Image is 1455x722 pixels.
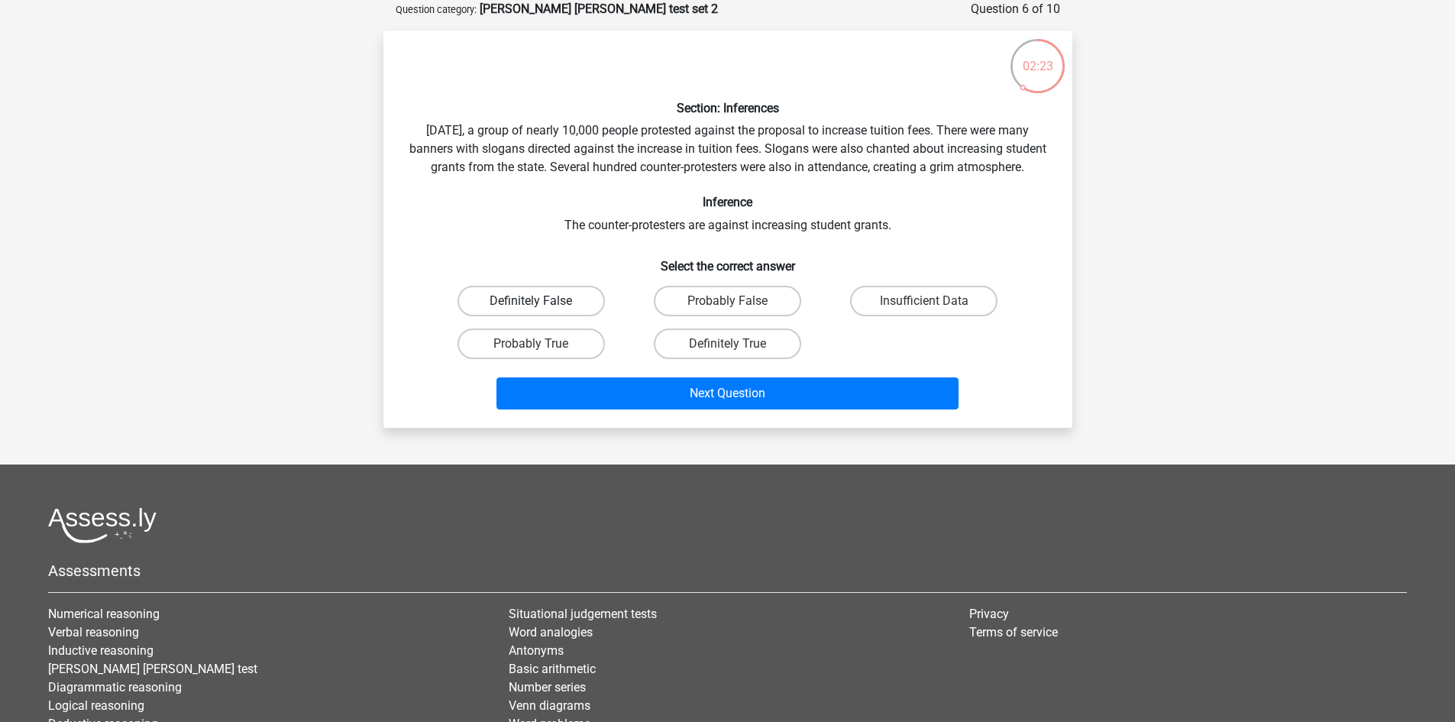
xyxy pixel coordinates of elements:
h6: Section: Inferences [408,101,1048,115]
a: Verbal reasoning [48,625,139,639]
img: Assessly logo [48,507,157,543]
a: Situational judgement tests [509,607,657,621]
label: Insufficient Data [850,286,997,316]
label: Definitely True [654,329,801,359]
a: Word analogies [509,625,593,639]
a: Number series [509,680,586,694]
a: Basic arithmetic [509,662,596,676]
a: Venn diagrams [509,698,590,713]
a: [PERSON_NAME] [PERSON_NAME] test [48,662,257,676]
a: Logical reasoning [48,698,144,713]
a: Privacy [969,607,1009,621]
label: Probably True [458,329,605,359]
h5: Assessments [48,562,1407,580]
small: Question category: [396,4,477,15]
label: Definitely False [458,286,605,316]
a: Diagrammatic reasoning [48,680,182,694]
a: Inductive reasoning [48,643,154,658]
div: 02:23 [1009,37,1066,76]
strong: [PERSON_NAME] [PERSON_NAME] test set 2 [480,2,718,16]
h6: Select the correct answer [408,247,1048,274]
a: Terms of service [969,625,1058,639]
h6: Inference [408,195,1048,209]
a: Numerical reasoning [48,607,160,621]
div: [DATE], a group of nearly 10,000 people protested against the proposal to increase tuition fees. ... [390,43,1066,416]
button: Next Question [496,377,959,410]
a: Antonyms [509,643,564,658]
label: Probably False [654,286,801,316]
